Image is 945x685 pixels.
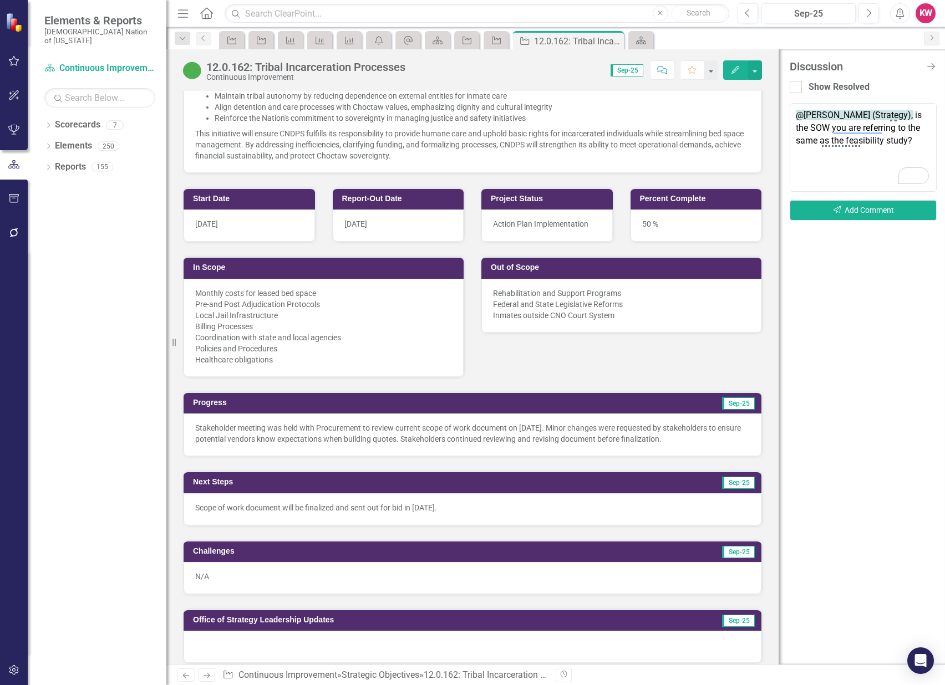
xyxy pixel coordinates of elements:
div: Open Intercom Messenger [907,647,934,674]
span: Sep-25 [722,546,755,558]
h3: Challenges [193,547,503,555]
div: 155 [92,162,113,172]
div: Pre-and Post Adjudication Protocols [195,299,452,310]
div: Policies and Procedures [195,343,452,354]
button: Sep-25 [761,3,856,23]
input: Search Below... [44,88,155,108]
textarea: To enrich screen reader interactions, please activate Accessibility in Grammarly extension settings [790,103,937,192]
div: Discussion [790,60,920,73]
h3: Progress [193,398,474,407]
li: Maintain tribal autonomy by reducing dependence on external entities for inmate care [215,90,750,101]
h3: Office of Strategy Leadership Updates [193,616,647,624]
div: Monthly costs for leased bed space [195,288,452,299]
div: Show Resolved [809,81,870,94]
div: Federal and State Legislative Reforms [493,299,750,310]
span: Action Plan Implementation [493,219,588,228]
div: Healthcare obligations [195,354,452,365]
li: Reinforce the Nation's commitment to sovereignty in managing justice and safety initiatives [215,113,750,124]
button: Search [671,6,726,21]
h3: In Scope [193,263,458,272]
span: Sep-25 [722,397,755,410]
div: Inmates outside CNO Court System [493,310,750,321]
div: Continuous Improvement [206,73,405,81]
p: N/A [195,571,750,582]
div: Billing Processes [195,321,452,332]
div: Coordination with state and local agencies [195,332,452,343]
button: KW [916,3,936,23]
div: 12.0.162: Tribal Incarceration Processes [424,669,580,680]
p: Stakeholder meeting was held with Procurement to review current scope of work document on [DATE].... [195,422,750,444]
h3: Next Steps [193,478,499,486]
img: ClearPoint Strategy [5,12,26,33]
span: Sep-25 [722,615,755,627]
p: Scope of work document will be finalized and sent out for bid in [DATE]. [195,502,750,513]
p: This initiative will ensure CNDPS fulfills its responsibility to provide humane care and uphold b... [195,126,750,161]
span: Sep-25 [611,64,643,76]
div: 250 [98,141,119,151]
div: Local Jail Infrastructure [195,310,452,321]
div: 12.0.162: Tribal Incarceration Processes [206,61,405,73]
div: Rehabilitation and Support Programs [493,288,750,299]
h3: Start Date [193,195,309,203]
span: [DATE] [344,219,367,228]
input: Search ClearPoint... [225,4,729,23]
span: Elements & Reports [44,14,155,27]
img: CI Action Plan Approved/In Progress [183,62,201,79]
a: Strategic Objectives [342,669,419,680]
h3: Report-Out Date [342,195,459,203]
button: Add Comment [790,200,937,221]
div: Sep-25 [765,7,852,21]
h3: Out of Scope [491,263,756,272]
h3: Percent Complete [640,195,756,203]
small: [DEMOGRAPHIC_DATA] Nation of [US_STATE] [44,27,155,45]
li: Align detention and care processes with Choctaw values, emphasizing dignity and cultural integrity [215,101,750,113]
div: 12.0.162: Tribal Incarceration Processes [534,34,621,48]
li: Cultural Integrity and Sovereignty [204,77,750,124]
span: Search [687,8,710,17]
span: [DATE] [195,219,218,228]
span: Sep-25 [722,477,755,489]
a: Reports [55,161,86,173]
div: 7 [106,120,124,130]
a: Scorecards [55,119,100,131]
div: » » [222,669,547,682]
a: Elements [55,140,92,152]
div: 50 % [631,209,762,242]
a: Continuous Improvement [238,669,337,680]
a: Continuous Improvement [44,62,155,75]
h3: Project Status [491,195,607,203]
